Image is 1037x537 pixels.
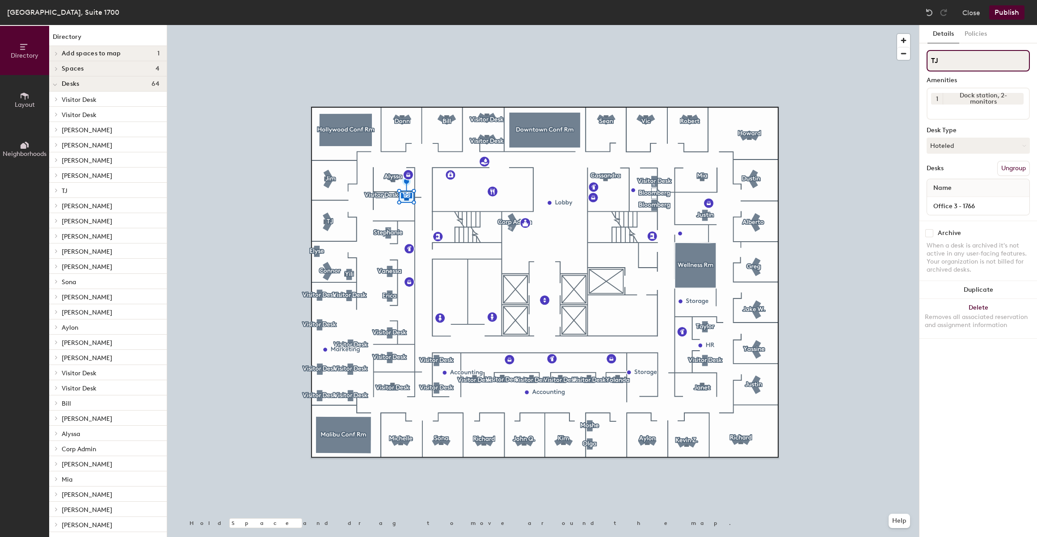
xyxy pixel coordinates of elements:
[62,461,112,468] span: [PERSON_NAME]
[62,142,112,149] span: [PERSON_NAME]
[62,96,97,104] span: Visitor Desk
[62,65,84,72] span: Spaces
[62,202,112,210] span: [PERSON_NAME]
[62,50,121,57] span: Add spaces to map
[62,80,79,88] span: Desks
[62,430,80,438] span: Alyssa
[62,415,112,423] span: [PERSON_NAME]
[919,299,1037,338] button: DeleteRemoves all associated reservation and assignment information
[927,77,1030,84] div: Amenities
[62,126,112,134] span: [PERSON_NAME]
[997,161,1030,176] button: Ungroup
[62,339,112,347] span: [PERSON_NAME]
[157,50,160,57] span: 1
[11,52,38,59] span: Directory
[62,369,97,377] span: Visitor Desk
[62,111,97,119] span: Visitor Desk
[62,354,112,362] span: [PERSON_NAME]
[959,25,992,43] button: Policies
[62,445,96,453] span: Corp Admin
[929,180,956,196] span: Name
[62,294,112,301] span: [PERSON_NAME]
[962,5,980,20] button: Close
[62,506,112,514] span: [PERSON_NAME]
[927,242,1030,274] div: When a desk is archived it's not active in any user-facing features. Your organization is not bil...
[62,385,97,392] span: Visitor Desk
[925,313,1032,329] div: Removes all associated reservation and assignment information
[927,165,944,172] div: Desks
[927,25,959,43] button: Details
[62,278,76,286] span: Sona
[62,521,112,529] span: [PERSON_NAME]
[943,93,1024,105] div: Dock station, 2-monitors
[927,127,1030,134] div: Desk Type
[938,230,961,237] div: Archive
[49,32,167,46] h1: Directory
[62,218,112,225] span: [PERSON_NAME]
[931,93,943,105] button: 1
[62,187,67,195] span: TJ
[62,248,112,256] span: [PERSON_NAME]
[62,491,112,499] span: [PERSON_NAME]
[889,514,910,528] button: Help
[62,324,78,331] span: Aylon
[989,5,1024,20] button: Publish
[62,172,112,180] span: [PERSON_NAME]
[7,7,119,18] div: [GEOGRAPHIC_DATA], Suite 1700
[936,94,938,104] span: 1
[62,157,112,164] span: [PERSON_NAME]
[152,80,160,88] span: 64
[62,400,71,407] span: Bill
[929,200,1028,212] input: Unnamed desk
[62,309,112,316] span: [PERSON_NAME]
[919,281,1037,299] button: Duplicate
[15,101,35,109] span: Layout
[939,8,948,17] img: Redo
[156,65,160,72] span: 4
[925,8,934,17] img: Undo
[62,263,112,271] span: [PERSON_NAME]
[62,233,112,240] span: [PERSON_NAME]
[62,476,72,483] span: Mia
[3,150,46,158] span: Neighborhoods
[927,138,1030,154] button: Hoteled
